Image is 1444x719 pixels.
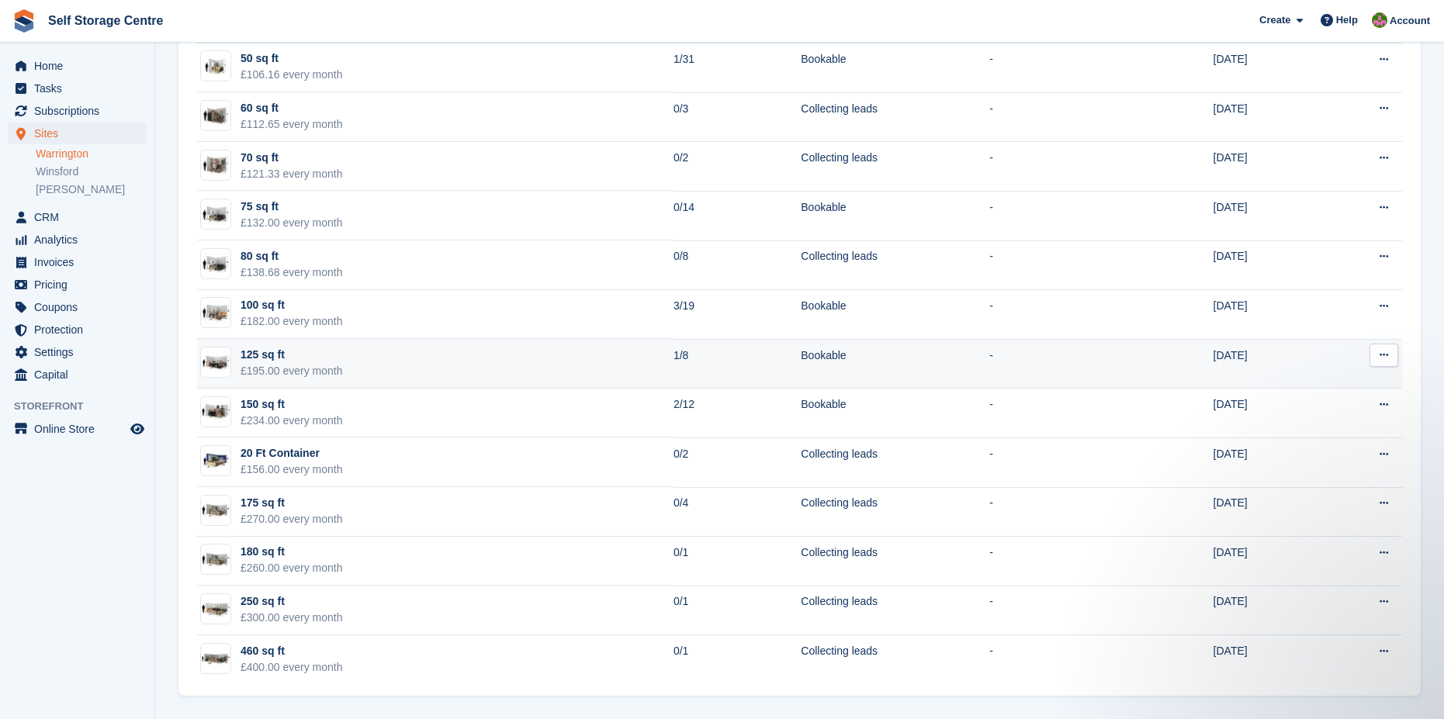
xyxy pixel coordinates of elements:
[8,100,147,122] a: menu
[241,610,343,626] div: £300.00 every month
[34,296,127,318] span: Coupons
[201,55,230,78] img: 50.jpg
[8,296,147,318] a: menu
[241,593,343,610] div: 250 sq ft
[201,647,230,669] img: 460%20sq%20ft.jpg
[34,319,127,340] span: Protection
[8,78,147,99] a: menu
[241,363,343,379] div: £195.00 every month
[8,206,147,228] a: menu
[201,548,230,571] img: 175-sqft-unit%20(6).jpg
[674,437,801,487] td: 0/2
[801,240,989,290] td: Collecting leads
[8,251,147,273] a: menu
[1214,240,1322,290] td: [DATE]
[241,50,343,67] div: 50 sq ft
[989,240,1131,290] td: -
[34,364,127,385] span: Capital
[241,264,343,281] div: £138.68 every month
[8,341,147,363] a: menu
[34,55,127,77] span: Home
[201,302,230,324] img: 100.jpg
[674,240,801,290] td: 0/8
[241,396,343,413] div: 150 sq ft
[8,319,147,340] a: menu
[201,450,230,472] img: 20-ft-container%20(8).jpg
[201,400,230,423] img: 150.jpg
[34,251,127,273] span: Invoices
[801,339,989,389] td: Bookable
[201,203,230,226] img: 75.jpg
[241,100,343,116] div: 60 sq ft
[201,351,230,374] img: 125-sqft-unit%20(7).jpg
[1214,191,1322,240] td: [DATE]
[241,413,343,429] div: £234.00 every month
[1336,12,1358,28] span: Help
[201,105,230,127] img: 60-sqft-unit%20(5).jpg
[241,445,343,461] div: 20 Ft Container
[1214,43,1322,93] td: [DATE]
[241,347,343,363] div: 125 sq ft
[1214,437,1322,487] td: [DATE]
[989,290,1131,340] td: -
[801,43,989,93] td: Bookable
[989,191,1131,240] td: -
[8,274,147,296] a: menu
[674,537,801,586] td: 0/1
[8,229,147,251] a: menu
[36,147,147,161] a: Warrington
[8,364,147,385] a: menu
[241,659,343,676] div: £400.00 every month
[1214,92,1322,142] td: [DATE]
[674,290,801,340] td: 3/19
[674,487,801,537] td: 0/4
[674,92,801,142] td: 0/3
[241,116,343,133] div: £112.65 every month
[1214,339,1322,389] td: [DATE]
[12,9,36,33] img: stora-icon-8386f47178a22dfd0bd8f6a31ec36ba5ce8667c1dd55bd0f319d3a0aa187defe.svg
[128,420,147,438] a: Preview store
[14,399,154,414] span: Storefront
[8,55,147,77] a: menu
[1214,142,1322,192] td: [DATE]
[8,123,147,144] a: menu
[674,339,801,389] td: 1/8
[1214,290,1322,340] td: [DATE]
[801,142,989,192] td: Collecting leads
[34,341,127,363] span: Settings
[801,290,989,340] td: Bookable
[989,586,1131,635] td: -
[674,142,801,192] td: 0/2
[1372,12,1387,28] img: Robert Fletcher
[989,437,1131,487] td: -
[241,297,343,313] div: 100 sq ft
[989,389,1131,438] td: -
[989,92,1131,142] td: -
[1214,586,1322,635] td: [DATE]
[241,511,343,527] div: £270.00 every month
[241,544,343,560] div: 180 sq ft
[801,92,989,142] td: Collecting leads
[241,461,343,478] div: £156.00 every month
[34,274,127,296] span: Pricing
[241,313,343,330] div: £182.00 every month
[241,166,343,182] div: £121.33 every month
[989,487,1131,537] td: -
[42,8,169,33] a: Self Storage Centre
[989,635,1131,684] td: -
[801,487,989,537] td: Collecting leads
[1259,12,1290,28] span: Create
[989,339,1131,389] td: -
[801,191,989,240] td: Bookable
[674,43,801,93] td: 1/31
[241,67,343,83] div: £106.16 every month
[801,635,989,684] td: Collecting leads
[241,560,343,576] div: £260.00 every month
[8,418,147,440] a: menu
[1214,537,1322,586] td: [DATE]
[34,123,127,144] span: Sites
[34,78,127,99] span: Tasks
[34,418,127,440] span: Online Store
[989,43,1131,93] td: -
[241,199,343,215] div: 75 sq ft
